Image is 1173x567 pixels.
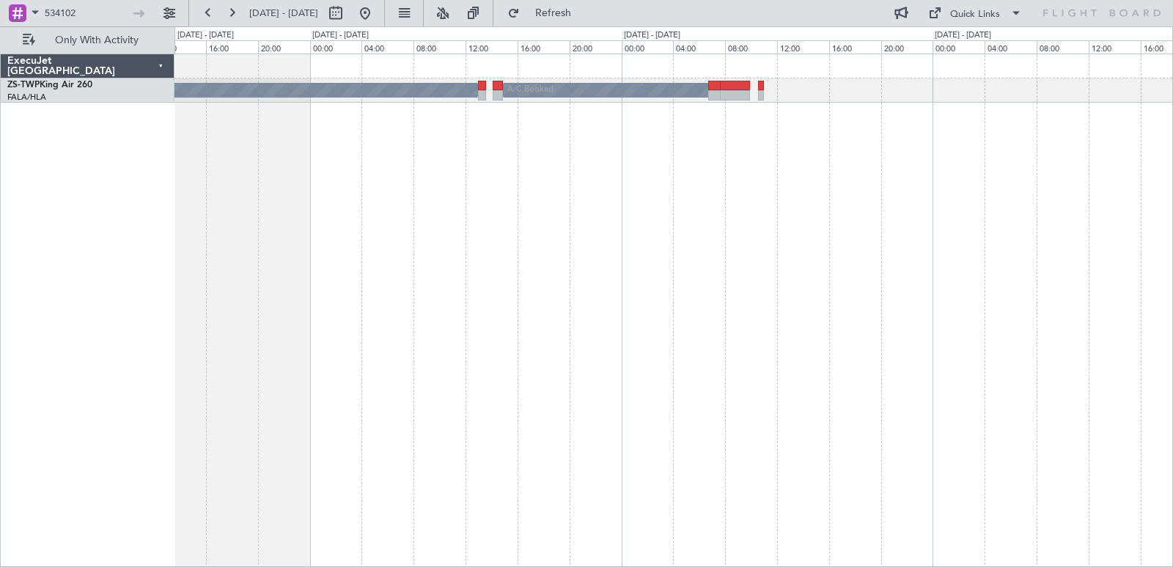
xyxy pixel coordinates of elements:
[177,29,234,42] div: [DATE] - [DATE]
[950,7,1000,22] div: Quick Links
[523,8,584,18] span: Refresh
[45,2,129,24] input: Trip Number
[570,40,622,54] div: 20:00
[249,7,318,20] span: [DATE] - [DATE]
[466,40,518,54] div: 12:00
[622,40,674,54] div: 00:00
[725,40,777,54] div: 08:00
[985,40,1037,54] div: 04:00
[921,1,1029,25] button: Quick Links
[501,1,589,25] button: Refresh
[38,35,155,45] span: Only With Activity
[413,40,466,54] div: 08:00
[507,79,554,101] div: A/C Booked
[881,40,933,54] div: 20:00
[777,40,829,54] div: 12:00
[933,40,985,54] div: 00:00
[310,40,362,54] div: 00:00
[7,81,92,89] a: ZS-TWPKing Air 260
[935,29,991,42] div: [DATE] - [DATE]
[673,40,725,54] div: 04:00
[1037,40,1089,54] div: 08:00
[154,40,206,54] div: 12:00
[7,81,40,89] span: ZS-TWP
[7,92,46,103] a: FALA/HLA
[361,40,413,54] div: 04:00
[829,40,881,54] div: 16:00
[624,29,680,42] div: [DATE] - [DATE]
[16,29,159,52] button: Only With Activity
[1089,40,1141,54] div: 12:00
[518,40,570,54] div: 16:00
[258,40,310,54] div: 20:00
[312,29,369,42] div: [DATE] - [DATE]
[206,40,258,54] div: 16:00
